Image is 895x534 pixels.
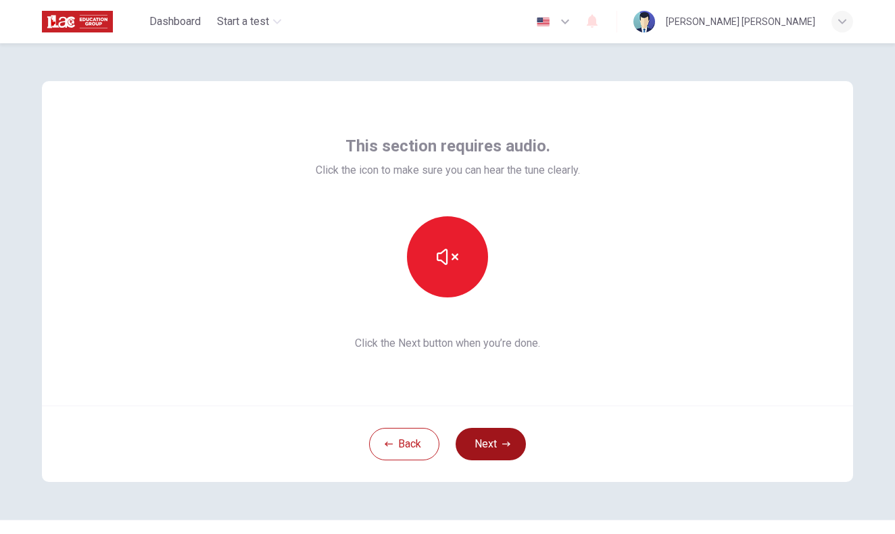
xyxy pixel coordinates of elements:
[456,428,526,460] button: Next
[42,8,113,35] img: ILAC logo
[149,14,201,30] span: Dashboard
[316,335,580,351] span: Click the Next button when you’re done.
[316,162,580,178] span: Click the icon to make sure you can hear the tune clearly.
[345,135,550,157] span: This section requires audio.
[42,8,144,35] a: ILAC logo
[212,9,287,34] button: Start a test
[369,428,439,460] button: Back
[217,14,269,30] span: Start a test
[535,17,552,27] img: en
[666,14,815,30] div: [PERSON_NAME] [PERSON_NAME]
[144,9,206,34] button: Dashboard
[633,11,655,32] img: Profile picture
